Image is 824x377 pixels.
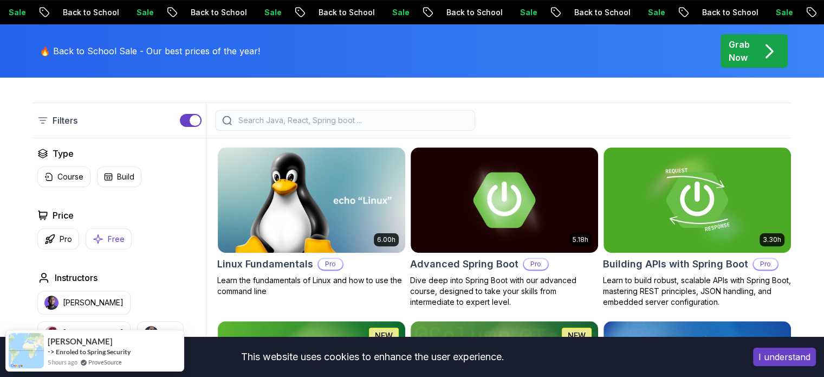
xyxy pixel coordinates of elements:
[8,345,737,369] div: This website uses cookies to enhance the user experience.
[236,115,468,126] input: Search Java, React, Spring boot ...
[637,7,672,18] p: Sale
[53,209,74,222] h2: Price
[108,234,125,245] p: Free
[765,7,800,18] p: Sale
[308,7,381,18] p: Back to School
[436,7,509,18] p: Back to School
[763,235,781,244] p: 3.30h
[754,259,777,270] p: Pro
[48,347,55,356] span: ->
[604,148,791,253] img: Building APIs with Spring Boot card
[86,228,132,250] button: Free
[144,326,158,340] img: instructor img
[53,147,74,160] h2: Type
[97,167,141,187] button: Build
[9,333,44,368] img: provesource social proof notification image
[48,337,113,346] span: [PERSON_NAME]
[137,321,184,345] button: instructor imgAbz
[603,275,791,308] p: Learn to build robust, scalable APIs with Spring Boot, mastering REST principles, JSON handling, ...
[63,297,124,308] p: [PERSON_NAME]
[375,330,393,341] p: NEW
[88,357,122,367] a: ProveSource
[563,7,637,18] p: Back to School
[381,7,416,18] p: Sale
[37,167,90,187] button: Course
[56,348,131,356] a: Enroled to Spring Security
[573,235,588,244] p: 5.18h
[52,7,126,18] p: Back to School
[126,7,160,18] p: Sale
[603,147,791,308] a: Building APIs with Spring Boot card3.30hBuilding APIs with Spring BootProLearn to build robust, s...
[410,257,518,272] h2: Advanced Spring Boot
[44,296,59,310] img: instructor img
[180,7,254,18] p: Back to School
[117,171,134,182] p: Build
[60,234,72,245] p: Pro
[63,328,124,338] p: [PERSON_NAME]
[217,147,406,297] a: Linux Fundamentals card6.00hLinux FundamentalsProLearn the fundamentals of Linux and how to use t...
[509,7,544,18] p: Sale
[319,259,342,270] p: Pro
[411,148,598,253] img: Advanced Spring Boot card
[410,275,599,308] p: Dive deep into Spring Boot with our advanced course, designed to take your skills from intermedia...
[603,257,748,272] h2: Building APIs with Spring Boot
[40,44,260,57] p: 🔥 Back to School Sale - Our best prices of the year!
[729,38,750,64] p: Grab Now
[254,7,288,18] p: Sale
[37,321,131,345] button: instructor img[PERSON_NAME]
[163,328,177,338] p: Abz
[57,171,83,182] p: Course
[217,275,406,297] p: Learn the fundamentals of Linux and how to use the command line
[48,357,77,367] span: 5 hours ago
[524,259,548,270] p: Pro
[37,291,131,315] button: instructor img[PERSON_NAME]
[691,7,765,18] p: Back to School
[218,148,405,253] img: Linux Fundamentals card
[55,271,98,284] h2: Instructors
[377,235,395,244] p: 6.00h
[44,326,59,340] img: instructor img
[753,348,816,366] button: Accept cookies
[53,114,77,127] p: Filters
[217,257,313,272] h2: Linux Fundamentals
[568,330,586,341] p: NEW
[410,147,599,308] a: Advanced Spring Boot card5.18hAdvanced Spring BootProDive deep into Spring Boot with our advanced...
[37,228,79,250] button: Pro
